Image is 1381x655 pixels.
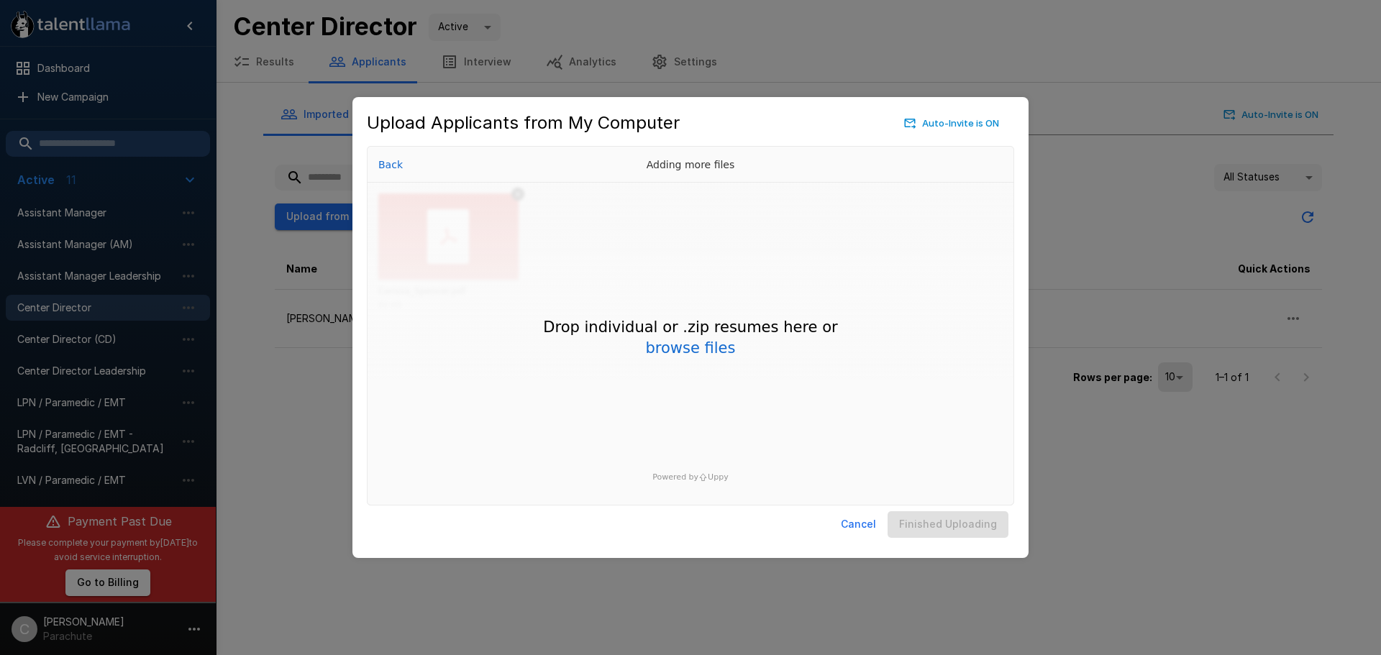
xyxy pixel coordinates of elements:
[367,146,1014,505] div: Uppy Dashboard
[367,111,680,134] h5: Upload Applicants from My Computer
[901,112,1003,134] button: Auto-Invite is ON
[518,317,863,358] div: Drop individual or .zip resumes here or
[708,472,729,482] span: Uppy
[652,472,728,481] a: Powered byUppy
[583,147,798,183] div: Adding more files
[646,341,736,356] button: browse files
[374,155,407,175] button: Back
[835,511,882,538] button: Cancel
